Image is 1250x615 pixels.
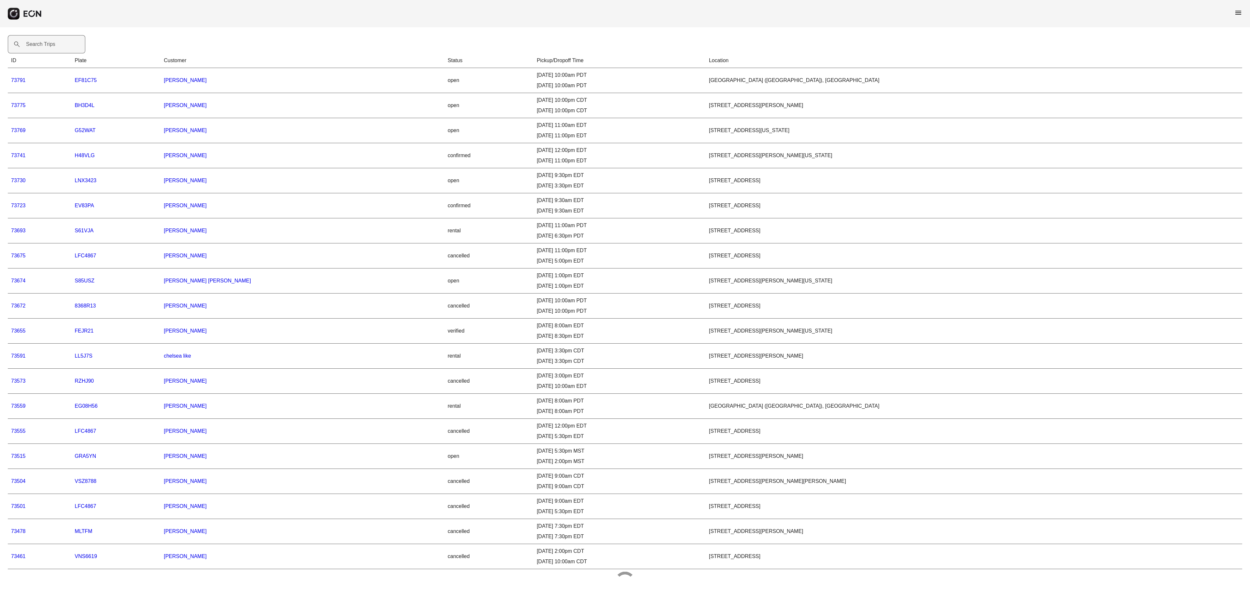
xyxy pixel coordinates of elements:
td: cancelled [444,519,534,544]
a: 73672 [11,303,26,308]
td: open [444,118,534,143]
td: cancelled [444,469,534,494]
td: [STREET_ADDRESS][PERSON_NAME][US_STATE] [706,319,1242,344]
a: 73515 [11,453,26,459]
label: Search Trips [26,40,55,48]
div: [DATE] 10:00pm CDT [537,96,702,104]
a: LL5J7S [75,353,92,359]
a: LFC4867 [75,428,96,434]
a: [PERSON_NAME] [164,553,207,559]
td: cancelled [444,544,534,569]
div: [DATE] 11:00pm EDT [537,157,702,165]
div: [DATE] 9:00am CDT [537,483,702,490]
td: cancelled [444,369,534,394]
div: [DATE] 11:00am EDT [537,121,702,129]
a: S85USZ [75,278,94,283]
div: [DATE] 10:00pm CDT [537,107,702,115]
a: 73693 [11,228,26,233]
td: [STREET_ADDRESS] [706,218,1242,243]
a: LFC4867 [75,253,96,258]
div: [DATE] 5:30pm EDT [537,432,702,440]
a: GRA5YN [75,453,96,459]
div: [DATE] 2:00pm CDT [537,547,702,555]
td: [STREET_ADDRESS] [706,168,1242,193]
th: Pickup/Dropoff Time [534,53,706,68]
td: [STREET_ADDRESS] [706,494,1242,519]
td: confirmed [444,193,534,218]
a: 73674 [11,278,26,283]
td: open [444,444,534,469]
a: [PERSON_NAME] [164,77,207,83]
td: cancelled [444,494,534,519]
div: [DATE] 10:00am PDT [537,82,702,89]
td: rental [444,218,534,243]
div: [DATE] 12:00pm EDT [537,146,702,154]
a: S61VJA [75,228,94,233]
a: 73741 [11,153,26,158]
a: [PERSON_NAME] [164,303,207,308]
td: [STREET_ADDRESS][PERSON_NAME][US_STATE] [706,268,1242,294]
div: [DATE] 1:00pm EDT [537,282,702,290]
th: Status [444,53,534,68]
td: open [444,93,534,118]
td: [STREET_ADDRESS] [706,294,1242,319]
a: LFC4867 [75,503,96,509]
div: [DATE] 9:00am EDT [537,497,702,505]
td: open [444,68,534,93]
td: verified [444,319,534,344]
div: [DATE] 5:30pm EDT [537,508,702,515]
th: ID [8,53,72,68]
div: [DATE] 10:00am CDT [537,558,702,566]
a: [PERSON_NAME] [164,153,207,158]
th: Location [706,53,1242,68]
th: Customer [160,53,444,68]
td: [GEOGRAPHIC_DATA] ([GEOGRAPHIC_DATA]), [GEOGRAPHIC_DATA] [706,68,1242,93]
a: [PERSON_NAME] [164,478,207,484]
div: [DATE] 11:00pm EDT [537,132,702,140]
a: 73559 [11,403,26,409]
div: [DATE] 8:00am PDT [537,407,702,415]
a: 73730 [11,178,26,183]
a: MLTFM [75,528,92,534]
a: 73478 [11,528,26,534]
a: 73504 [11,478,26,484]
a: 73591 [11,353,26,359]
a: VNS6619 [75,553,97,559]
td: [STREET_ADDRESS][PERSON_NAME][US_STATE] [706,143,1242,168]
a: [PERSON_NAME] [164,228,207,233]
a: [PERSON_NAME] [164,203,207,208]
span: menu [1234,9,1242,17]
td: [STREET_ADDRESS][PERSON_NAME] [706,93,1242,118]
div: [DATE] 11:00pm EDT [537,247,702,254]
div: [DATE] 3:30pm CDT [537,357,702,365]
div: [DATE] 5:00pm EDT [537,257,702,265]
th: Plate [72,53,161,68]
a: [PERSON_NAME] [164,453,207,459]
div: [DATE] 8:30pm EDT [537,332,702,340]
a: [PERSON_NAME] [164,503,207,509]
div: [DATE] 10:00am EDT [537,382,702,390]
td: [STREET_ADDRESS][PERSON_NAME] [706,344,1242,369]
td: open [444,168,534,193]
div: [DATE] 9:30pm EDT [537,171,702,179]
a: 73501 [11,503,26,509]
a: EG08H56 [75,403,98,409]
a: EF81C75 [75,77,97,83]
a: chelsea like [164,353,191,359]
div: [DATE] 1:00pm EDT [537,272,702,280]
td: rental [444,344,534,369]
a: 73461 [11,553,26,559]
a: 73555 [11,428,26,434]
div: [DATE] 11:00am PDT [537,222,702,229]
div: [DATE] 3:30pm CDT [537,347,702,355]
a: VSZ8788 [75,478,97,484]
a: 73723 [11,203,26,208]
td: [STREET_ADDRESS][PERSON_NAME] [706,519,1242,544]
div: [DATE] 9:30am EDT [537,207,702,215]
a: 73675 [11,253,26,258]
td: cancelled [444,419,534,444]
td: [STREET_ADDRESS] [706,193,1242,218]
div: [DATE] 6:30pm PDT [537,232,702,240]
a: [PERSON_NAME] [PERSON_NAME] [164,278,251,283]
a: [PERSON_NAME] [164,328,207,334]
